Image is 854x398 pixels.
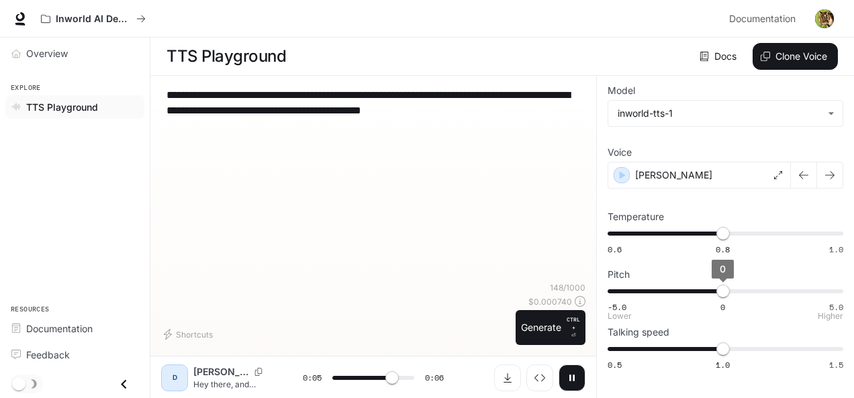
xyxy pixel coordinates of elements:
[811,5,838,32] button: User avatar
[5,317,144,340] a: Documentation
[829,244,843,255] span: 1.0
[608,212,664,221] p: Temperature
[516,310,585,345] button: GenerateCTRL +⏎
[815,9,834,28] img: User avatar
[608,101,843,126] div: inworld-tts-1
[567,315,580,332] p: CTRL +
[5,343,144,366] a: Feedback
[35,5,152,32] button: All workspaces
[716,244,730,255] span: 0.8
[303,371,322,385] span: 0:05
[608,270,630,279] p: Pitch
[720,301,725,313] span: 0
[720,263,726,275] span: 0
[56,13,131,25] p: Inworld AI Demos
[425,371,444,385] span: 0:06
[608,244,622,255] span: 0.6
[608,86,635,95] p: Model
[818,312,843,320] p: Higher
[829,359,843,370] span: 1.5
[5,95,144,119] a: TTS Playground
[753,43,838,70] button: Clone Voice
[249,368,268,376] button: Copy Voice ID
[12,376,26,391] span: Dark mode toggle
[26,46,68,60] span: Overview
[193,365,249,379] p: [PERSON_NAME]
[608,148,632,157] p: Voice
[608,359,622,370] span: 0.5
[608,312,632,320] p: Lower
[729,11,796,28] span: Documentation
[724,5,806,32] a: Documentation
[193,379,271,390] p: Hey there, and welcome back to the show! We've got a fascinating episode lined up [DATE], includi...
[26,321,93,336] span: Documentation
[608,328,669,337] p: Talking speed
[697,43,742,70] a: Docs
[5,42,144,65] a: Overview
[26,100,98,114] span: TTS Playground
[618,107,821,120] div: inworld-tts-1
[567,315,580,340] p: ⏎
[109,370,139,398] button: Close drawer
[164,367,185,389] div: D
[161,324,218,345] button: Shortcuts
[167,43,286,70] h1: TTS Playground
[829,301,843,313] span: 5.0
[494,364,521,391] button: Download audio
[716,359,730,370] span: 1.0
[608,301,626,313] span: -5.0
[526,364,553,391] button: Inspect
[26,348,70,362] span: Feedback
[635,168,712,182] p: [PERSON_NAME]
